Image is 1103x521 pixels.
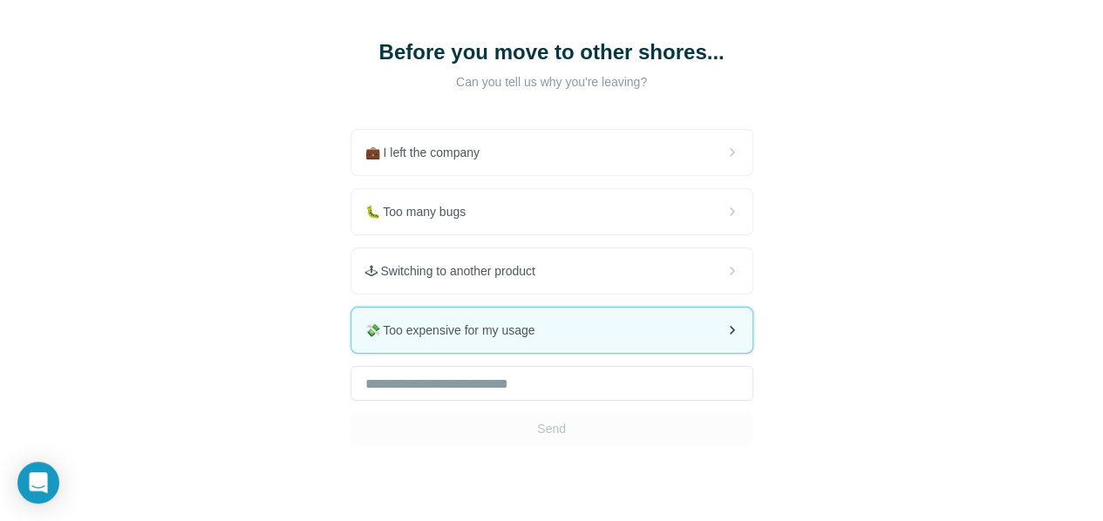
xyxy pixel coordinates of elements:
span: 🐛 Too many bugs [365,203,480,220]
span: 🕹 Switching to another product [365,262,549,280]
span: 💼 I left the company [365,144,494,161]
h1: Before you move to other shores... [378,38,726,66]
div: Open Intercom Messenger [17,462,59,504]
span: 💸 Too expensive for my usage [365,321,549,339]
p: Can you tell us why you're leaving? [378,73,726,91]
